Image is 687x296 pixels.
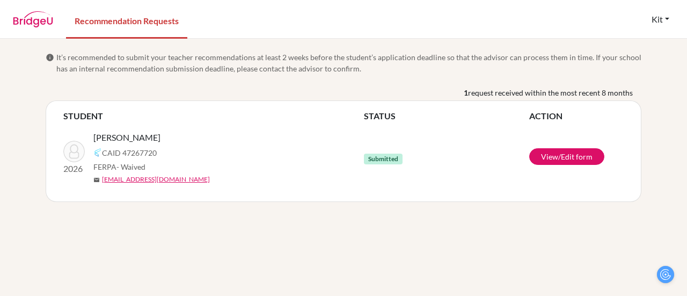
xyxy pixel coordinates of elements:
[46,53,54,62] span: info
[63,141,85,162] img: Lee, Yewon
[93,131,160,144] span: [PERSON_NAME]
[464,87,468,98] b: 1
[647,9,674,30] button: Kit
[102,147,157,158] span: CAID 47267720
[66,2,187,39] a: Recommendation Requests
[63,162,85,175] p: 2026
[56,52,641,74] span: It’s recommended to submit your teacher recommendations at least 2 weeks before the student’s app...
[102,175,210,184] a: [EMAIL_ADDRESS][DOMAIN_NAME]
[93,161,145,172] span: FERPA
[13,11,53,27] img: BridgeU logo
[364,154,403,164] span: Submitted
[364,110,529,122] th: STATUS
[63,110,364,122] th: STUDENT
[93,177,100,183] span: mail
[529,110,624,122] th: ACTION
[116,162,145,171] span: - Waived
[529,148,604,165] a: View/Edit form
[468,87,633,98] span: request received within the most recent 8 months
[93,148,102,157] img: Common App logo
